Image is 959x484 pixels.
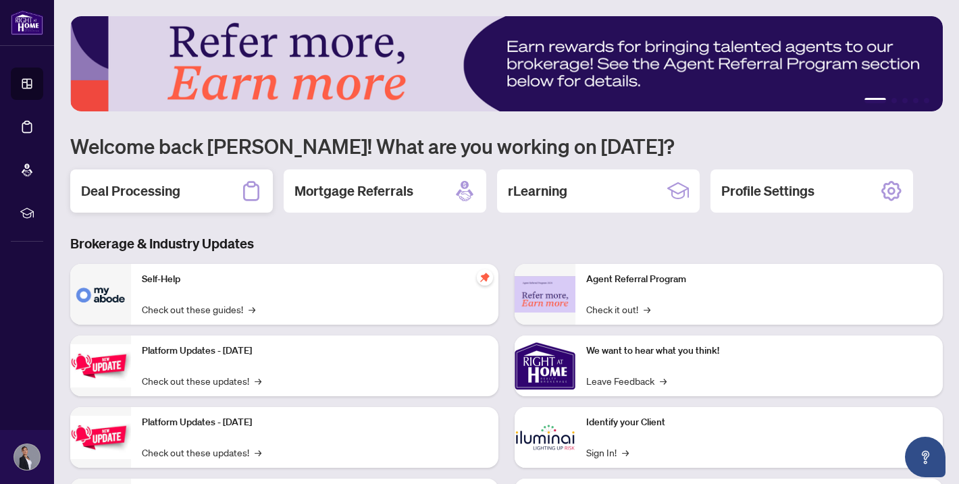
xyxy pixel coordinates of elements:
img: Platform Updates - July 21, 2025 [70,344,131,387]
a: Sign In!→ [586,445,629,460]
p: Self-Help [142,272,488,287]
button: Open asap [905,437,945,477]
button: 2 [891,98,897,103]
img: Identify your Client [515,407,575,468]
a: Check out these updates!→ [142,373,261,388]
p: Agent Referral Program [586,272,932,287]
h2: rLearning [508,182,567,200]
button: 3 [902,98,908,103]
h3: Brokerage & Industry Updates [70,234,943,253]
h2: Mortgage Referrals [294,182,413,200]
p: Platform Updates - [DATE] [142,415,488,430]
img: Slide 0 [70,16,943,111]
img: Self-Help [70,264,131,325]
h2: Profile Settings [721,182,814,200]
span: → [255,445,261,460]
button: 1 [864,98,886,103]
span: pushpin [477,269,493,286]
img: Profile Icon [14,444,40,470]
img: Platform Updates - July 8, 2025 [70,416,131,458]
span: → [255,373,261,388]
span: → [622,445,629,460]
a: Check out these guides!→ [142,302,255,317]
p: Identify your Client [586,415,932,430]
span: → [644,302,650,317]
span: → [660,373,667,388]
p: Platform Updates - [DATE] [142,344,488,358]
a: Leave Feedback→ [586,373,667,388]
button: 5 [924,98,929,103]
a: Check it out!→ [586,302,650,317]
h2: Deal Processing [81,182,180,200]
p: We want to hear what you think! [586,344,932,358]
img: We want to hear what you think! [515,335,575,396]
img: logo [11,10,43,35]
button: 4 [913,98,918,103]
span: → [249,302,255,317]
img: Agent Referral Program [515,276,575,313]
a: Check out these updates!→ [142,445,261,460]
h1: Welcome back [PERSON_NAME]! What are you working on [DATE]? [70,133,943,159]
